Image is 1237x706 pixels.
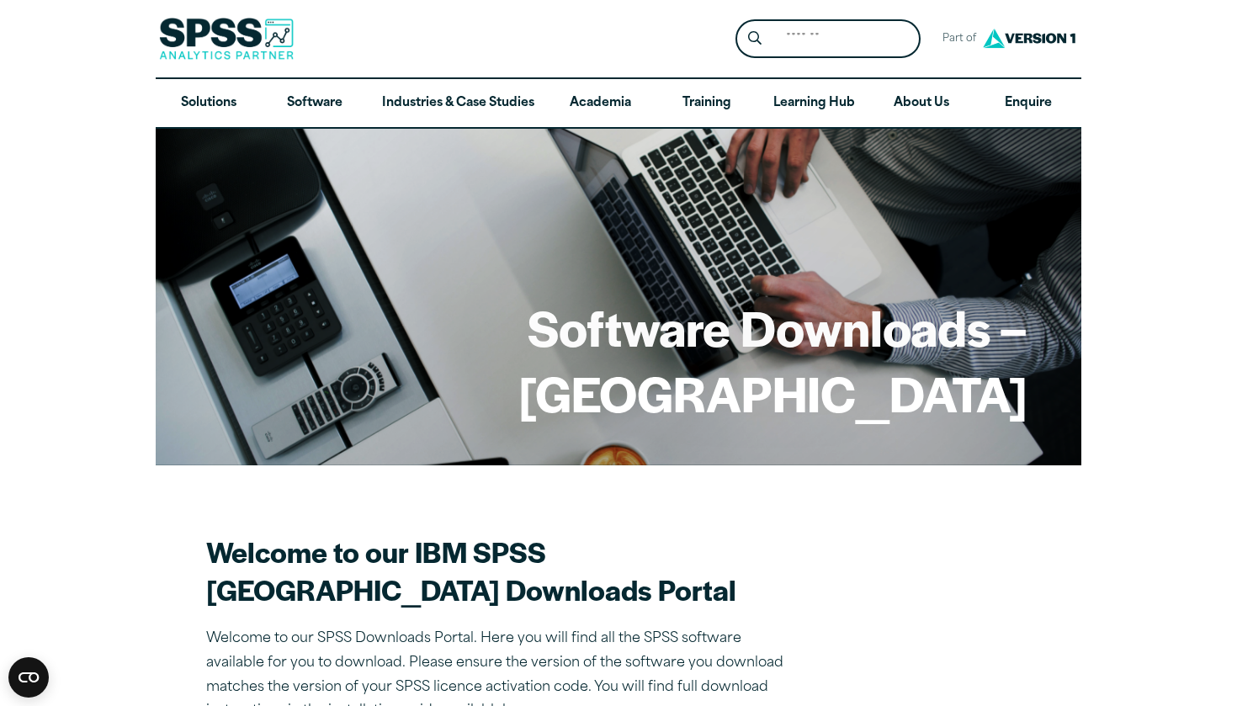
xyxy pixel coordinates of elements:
[979,23,1080,54] img: Version1 Logo
[8,657,49,698] button: Open CMP widget
[868,79,974,128] a: About Us
[735,19,921,59] form: Site Header Search Form
[654,79,760,128] a: Training
[934,27,979,51] span: Part of
[210,295,1027,425] h1: Software Downloads – [GEOGRAPHIC_DATA]
[975,79,1081,128] a: Enquire
[548,79,654,128] a: Academia
[369,79,548,128] a: Industries & Case Studies
[156,79,1081,128] nav: Desktop version of site main menu
[760,79,868,128] a: Learning Hub
[156,79,262,128] a: Solutions
[262,79,368,128] a: Software
[748,31,762,45] svg: Search magnifying glass icon
[206,533,795,608] h2: Welcome to our IBM SPSS [GEOGRAPHIC_DATA] Downloads Portal
[740,24,771,55] button: Search magnifying glass icon
[159,18,294,60] img: SPSS Analytics Partner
